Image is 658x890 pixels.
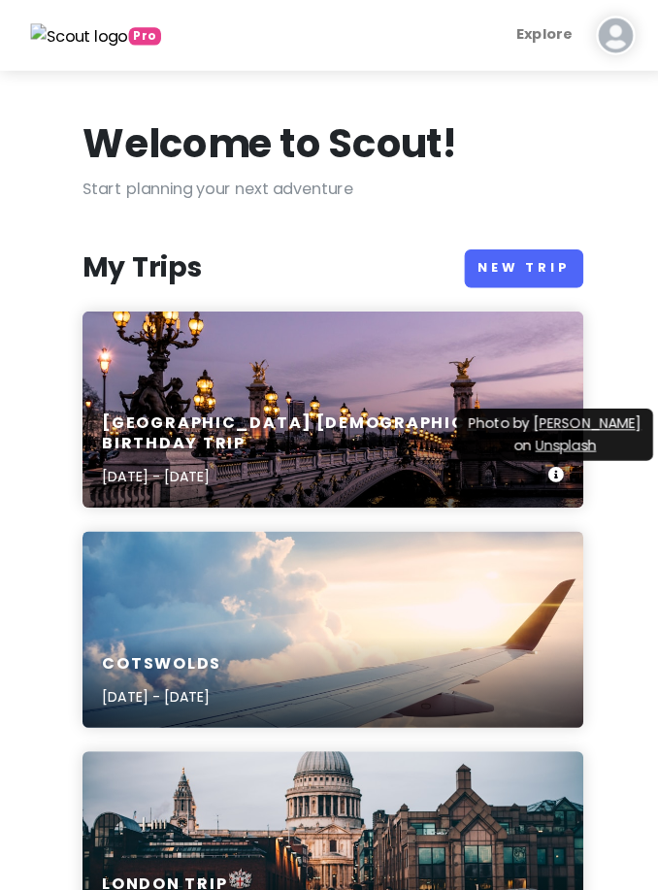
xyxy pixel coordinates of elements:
h6: Cotswolds [101,646,218,667]
a: bridge during night time[GEOGRAPHIC_DATA] [DEMOGRAPHIC_DATA] Birthday Trip[DATE] - [DATE] [82,308,576,502]
a: New Trip [459,247,576,284]
div: Photo by on [451,404,645,455]
a: [PERSON_NAME] [527,409,634,428]
h6: [GEOGRAPHIC_DATA] [DEMOGRAPHIC_DATA] Birthday Trip [101,409,542,449]
img: User profile [589,16,628,54]
p: Start planning your next adventure [82,175,576,200]
a: Unsplash [529,430,589,449]
a: Explore [503,16,574,53]
img: Scout logo [30,23,127,49]
h3: My Trips [82,247,200,282]
a: aerial photography of airlinerCotswolds[DATE] - [DATE] [82,525,576,719]
p: [DATE] - [DATE] [101,460,542,481]
h1: Welcome to Scout! [82,116,452,167]
p: [DATE] - [DATE] [101,677,218,699]
span: greetings, globetrotter [127,27,159,45]
a: Pro [30,22,159,48]
h6: London Trip [101,864,225,884]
